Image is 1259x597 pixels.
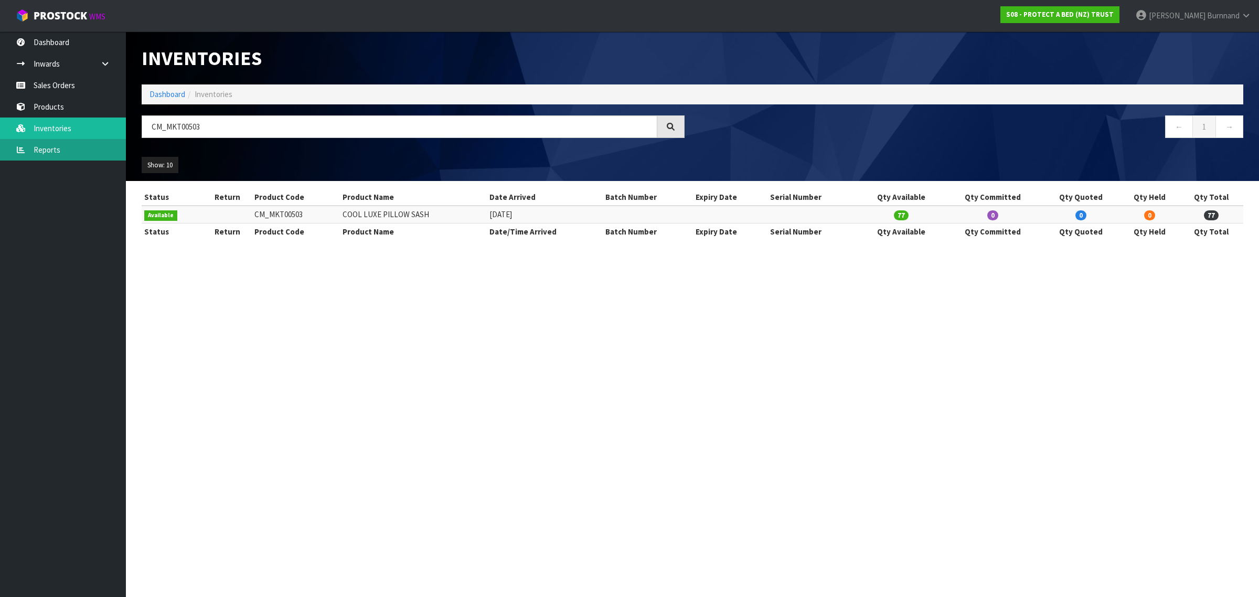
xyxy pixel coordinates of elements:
[1179,189,1243,206] th: Qty Total
[1179,223,1243,240] th: Qty Total
[693,223,767,240] th: Expiry Date
[944,223,1042,240] th: Qty Committed
[252,189,340,206] th: Product Code
[142,223,202,240] th: Status
[150,89,185,99] a: Dashboard
[987,210,998,220] span: 0
[767,223,858,240] th: Serial Number
[1192,115,1216,138] a: 1
[487,223,603,240] th: Date/Time Arrived
[1075,210,1086,220] span: 0
[603,189,693,206] th: Batch Number
[700,115,1243,141] nav: Page navigation
[1165,115,1193,138] a: ←
[1120,189,1180,206] th: Qty Held
[603,223,693,240] th: Batch Number
[1006,10,1114,19] strong: S08 - PROTECT A BED (NZ) TRUST
[487,189,603,206] th: Date Arrived
[202,223,252,240] th: Return
[142,47,685,69] h1: Inventories
[1144,210,1155,220] span: 0
[202,189,252,206] th: Return
[1215,115,1243,138] a: →
[1042,223,1120,240] th: Qty Quoted
[142,189,202,206] th: Status
[89,12,105,22] small: WMS
[944,189,1042,206] th: Qty Committed
[34,9,87,23] span: ProStock
[767,189,858,206] th: Serial Number
[252,206,340,223] td: CM_MKT00503
[1149,10,1205,20] span: [PERSON_NAME]
[252,223,340,240] th: Product Code
[340,206,487,223] td: COOL LUXE PILLOW SASH
[340,189,487,206] th: Product Name
[195,89,232,99] span: Inventories
[1120,223,1180,240] th: Qty Held
[16,9,29,22] img: cube-alt.png
[1042,189,1120,206] th: Qty Quoted
[1204,210,1219,220] span: 77
[142,157,178,174] button: Show: 10
[693,189,767,206] th: Expiry Date
[487,206,603,223] td: [DATE]
[340,223,487,240] th: Product Name
[858,189,944,206] th: Qty Available
[858,223,944,240] th: Qty Available
[894,210,909,220] span: 77
[144,210,177,221] span: Available
[142,115,657,138] input: Search inventories
[1207,10,1240,20] span: Burnnand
